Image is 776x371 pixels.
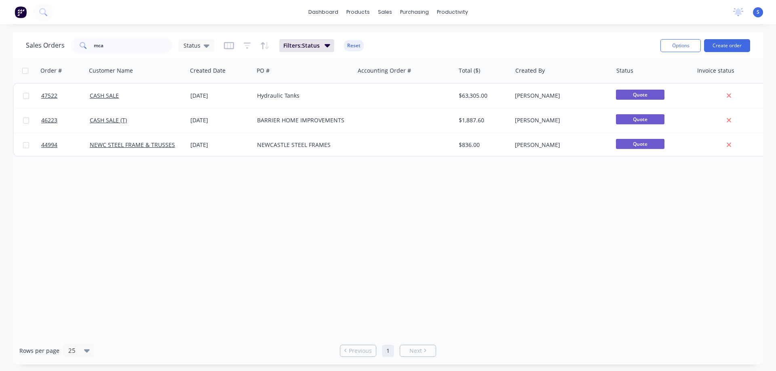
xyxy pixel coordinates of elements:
[616,114,664,124] span: Quote
[616,139,664,149] span: Quote
[90,141,175,149] a: NEWC STEEL FRAME & TRUSSES
[515,116,605,124] div: [PERSON_NAME]
[304,6,342,18] a: dashboard
[15,6,27,18] img: Factory
[41,141,57,149] span: 44994
[190,116,251,124] div: [DATE]
[279,39,334,52] button: Filters:Status
[283,42,320,50] span: Filters: Status
[459,92,506,100] div: $63,305.00
[757,8,759,16] span: S
[382,345,394,357] a: Page 1 is your current page
[515,67,545,75] div: Created By
[89,67,133,75] div: Customer Name
[697,67,734,75] div: Invoice status
[340,347,376,355] a: Previous page
[409,347,422,355] span: Next
[337,345,439,357] ul: Pagination
[190,67,226,75] div: Created Date
[257,67,270,75] div: PO #
[41,84,90,108] a: 47522
[41,92,57,100] span: 47522
[704,39,750,52] button: Create order
[459,116,506,124] div: $1,887.60
[183,41,200,50] span: Status
[190,92,251,100] div: [DATE]
[660,39,701,52] button: Options
[349,347,372,355] span: Previous
[40,67,62,75] div: Order #
[515,141,605,149] div: [PERSON_NAME]
[616,67,633,75] div: Status
[257,92,347,100] div: Hydraulic Tanks
[344,40,364,51] button: Reset
[257,141,347,149] div: NEWCASTLE STEEL FRAMES
[41,108,90,132] a: 46223
[374,6,396,18] div: sales
[396,6,433,18] div: purchasing
[26,42,65,49] h1: Sales Orders
[433,6,472,18] div: productivity
[41,116,57,124] span: 46223
[616,90,664,100] span: Quote
[90,116,127,124] a: CASH SALE (T)
[94,38,173,54] input: Search...
[190,141,251,149] div: [DATE]
[41,133,90,157] a: 44994
[459,141,506,149] div: $836.00
[400,347,436,355] a: Next page
[358,67,411,75] div: Accounting Order #
[90,92,119,99] a: CASH SALE
[459,67,480,75] div: Total ($)
[257,116,347,124] div: BARRIER HOME IMPROVEMENTS
[515,92,605,100] div: [PERSON_NAME]
[19,347,59,355] span: Rows per page
[342,6,374,18] div: products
